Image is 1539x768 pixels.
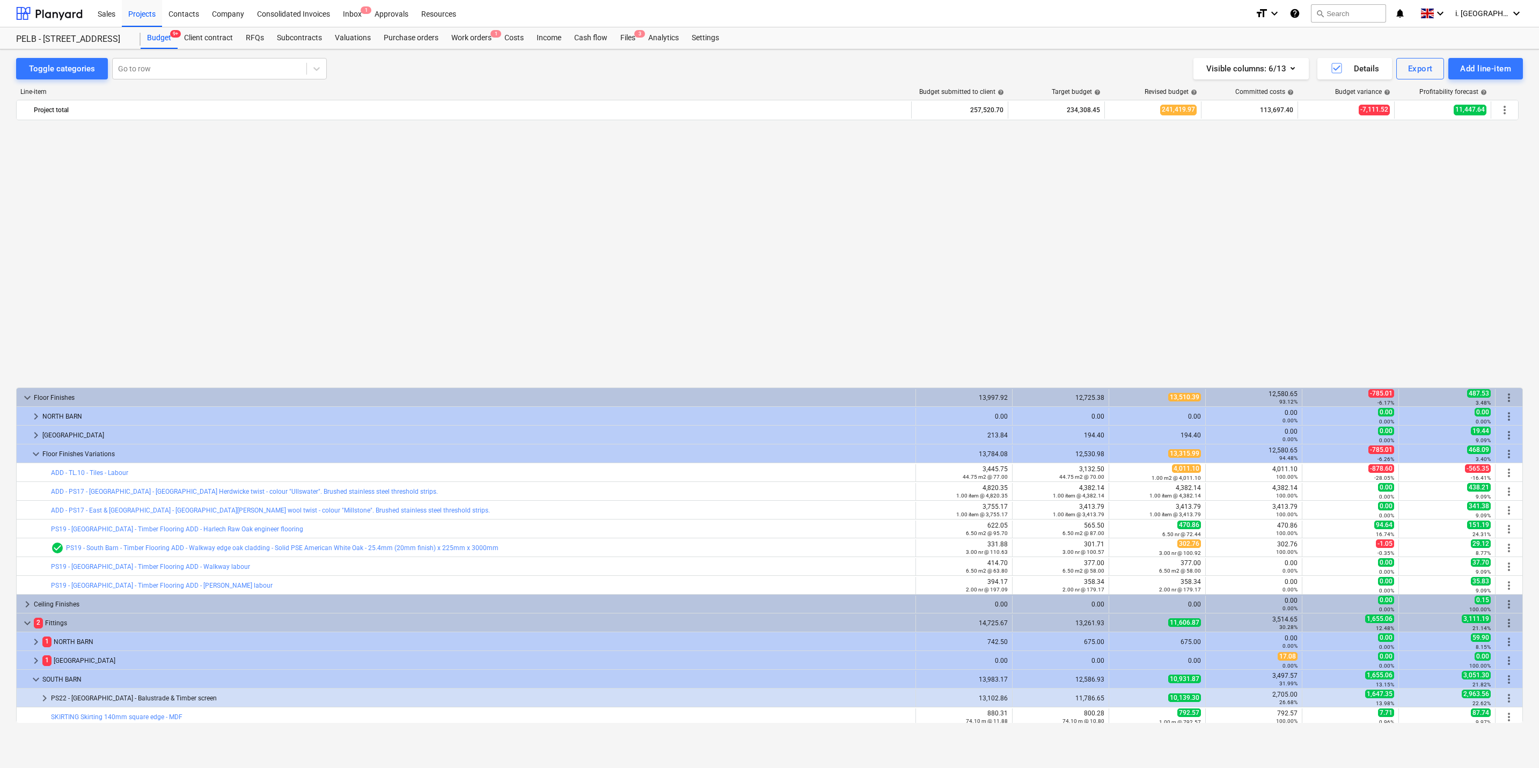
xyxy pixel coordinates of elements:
[1113,638,1201,646] div: 675.00
[1283,587,1298,593] small: 0.00%
[270,27,328,49] div: Subcontracts
[1462,615,1491,623] span: 3,111.19
[1378,483,1394,492] span: 0.00
[1210,691,1298,706] div: 2,705.00
[141,27,178,49] div: Budget
[178,27,239,49] a: Client contract
[1092,89,1101,96] span: help
[642,27,685,49] a: Analytics
[1503,579,1515,592] span: More actions
[1471,577,1491,586] span: 35.83
[42,637,52,647] span: 1
[1408,62,1433,76] div: Export
[1379,663,1394,669] small: 0.00%
[1503,542,1515,554] span: More actions
[1396,58,1445,79] button: Export
[42,652,911,669] div: [GEOGRAPHIC_DATA]
[1017,657,1104,664] div: 0.00
[34,389,911,406] div: Floor Finishes
[51,488,438,495] a: ADD - PS17 - [GEOGRAPHIC_DATA] - [GEOGRAPHIC_DATA] Herdwicke twist - colour "Ullswater". Brushed ...
[1376,682,1394,687] small: 13.15%
[1379,494,1394,500] small: 0.00%
[1476,569,1491,575] small: 9.09%
[42,427,911,444] div: [GEOGRAPHIC_DATA]
[1472,682,1491,687] small: 21.82%
[1210,409,1298,424] div: 0.00
[1160,105,1197,115] span: 241,419.97
[919,88,1004,96] div: Budget submitted to client
[1289,7,1300,20] i: Knowledge base
[1162,531,1201,537] small: 6.50 nr @ 72.44
[1206,62,1296,76] div: Visible columns : 6/13
[1159,550,1201,556] small: 3.00 nr @ 100.92
[30,673,42,686] span: keyboard_arrow_down
[1503,711,1515,723] span: More actions
[1210,522,1298,537] div: 470.86
[530,27,568,49] a: Income
[1498,104,1511,116] span: More actions
[920,503,1008,518] div: 3,755.17
[1210,484,1298,499] div: 4,382.14
[1113,503,1201,518] div: 3,413.79
[1276,530,1298,536] small: 100.00%
[1279,455,1298,461] small: 94.48%
[1503,448,1515,460] span: More actions
[1478,89,1487,96] span: help
[42,671,911,688] div: SOUTH BARN
[1017,559,1104,574] div: 377.00
[1503,673,1515,686] span: More actions
[1365,615,1394,623] span: 1,655.06
[1168,618,1201,627] span: 11,606.87
[1377,456,1394,462] small: -6.26%
[1378,427,1394,435] span: 0.00
[1159,568,1201,574] small: 6.50 m2 @ 58.00
[995,89,1004,96] span: help
[1467,483,1491,492] span: 438.21
[1210,428,1298,443] div: 0.00
[1476,644,1491,650] small: 8.15%
[1317,58,1392,79] button: Details
[1465,464,1491,473] span: -565.35
[1189,89,1197,96] span: help
[1311,4,1386,23] button: Search
[1113,431,1201,439] div: 194.40
[38,692,51,705] span: keyboard_arrow_right
[1469,663,1491,669] small: 100.00%
[16,88,912,96] div: Line-item
[920,484,1008,499] div: 4,820.35
[956,493,1008,499] small: 1.00 item @ 4,820.35
[1419,88,1487,96] div: Profitability forecast
[1210,578,1298,593] div: 0.00
[1462,690,1491,698] span: 2,963.56
[1378,596,1394,604] span: 0.00
[1168,393,1201,401] span: 13,510.39
[1276,493,1298,499] small: 100.00%
[498,27,530,49] div: Costs
[1210,616,1298,631] div: 3,514.65
[1377,550,1394,556] small: -0.35%
[1017,484,1104,499] div: 4,382.14
[1255,7,1268,20] i: format_size
[1378,558,1394,567] span: 0.00
[1476,494,1491,500] small: 9.09%
[920,657,1008,664] div: 0.00
[568,27,614,49] a: Cash flow
[1476,550,1491,556] small: 8.77%
[1472,531,1491,537] small: 24.31%
[1471,539,1491,548] span: 29.12
[51,582,273,589] a: PS19 - [GEOGRAPHIC_DATA] - Timber Flooring ADD - [PERSON_NAME] labour
[1469,606,1491,612] small: 100.00%
[1471,427,1491,435] span: 19.44
[51,507,490,514] a: ADD - PS17 - East & [GEOGRAPHIC_DATA] - [GEOGRAPHIC_DATA][PERSON_NAME] wool twist - colour "Mills...
[377,27,445,49] a: Purchase orders
[1476,419,1491,425] small: 0.00%
[490,30,501,38] span: 1
[16,34,128,45] div: PELB - [STREET_ADDRESS]
[1113,559,1201,574] div: 377.00
[1471,558,1491,567] span: 37.70
[1113,578,1201,593] div: 358.34
[445,27,498,49] a: Work orders1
